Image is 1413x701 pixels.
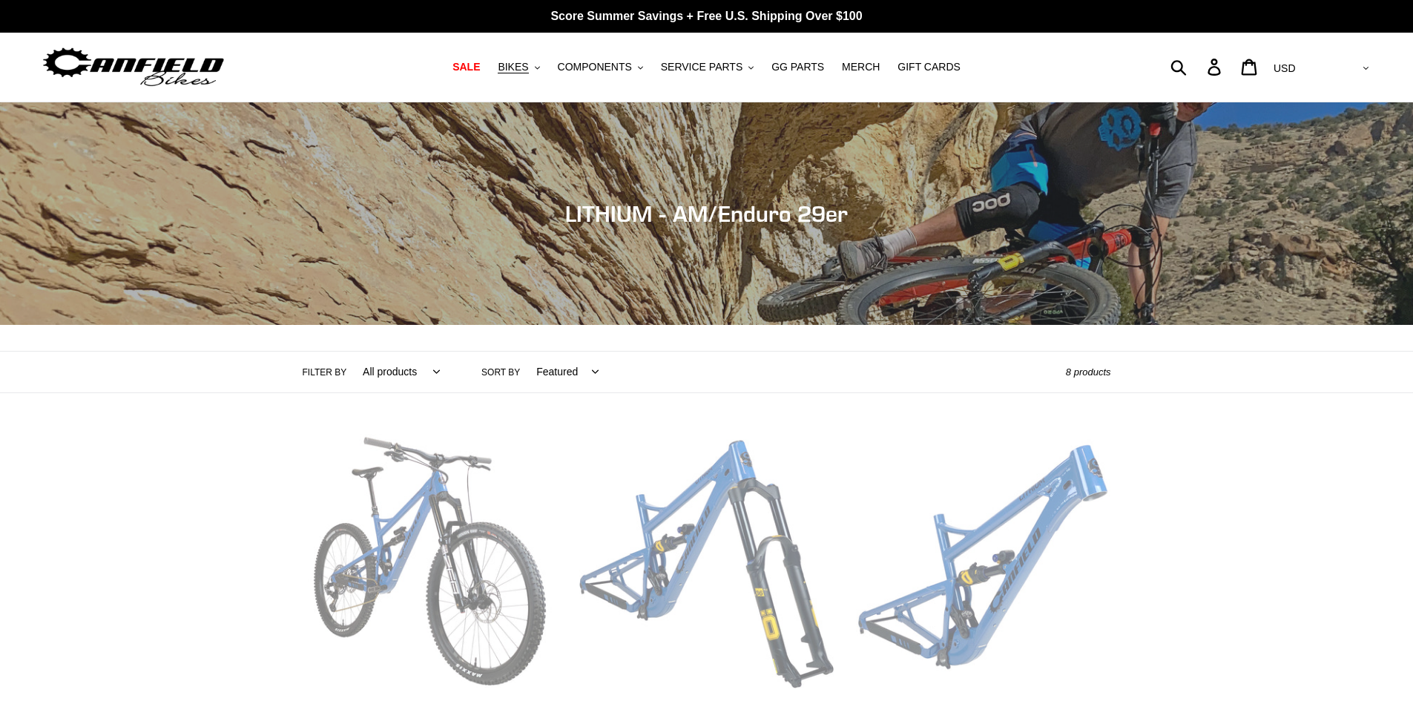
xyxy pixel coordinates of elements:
[1066,366,1111,378] span: 8 products
[842,61,880,73] span: MERCH
[303,366,347,379] label: Filter by
[445,57,487,77] a: SALE
[764,57,831,77] a: GG PARTS
[498,61,528,73] span: BIKES
[653,57,761,77] button: SERVICE PARTS
[452,61,480,73] span: SALE
[550,57,650,77] button: COMPONENTS
[565,200,848,227] span: LITHIUM - AM/Enduro 29er
[41,44,226,90] img: Canfield Bikes
[890,57,968,77] a: GIFT CARDS
[897,61,961,73] span: GIFT CARDS
[1179,50,1216,83] input: Search
[834,57,887,77] a: MERCH
[481,366,520,379] label: Sort by
[490,57,547,77] button: BIKES
[558,61,632,73] span: COMPONENTS
[661,61,742,73] span: SERVICE PARTS
[771,61,824,73] span: GG PARTS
